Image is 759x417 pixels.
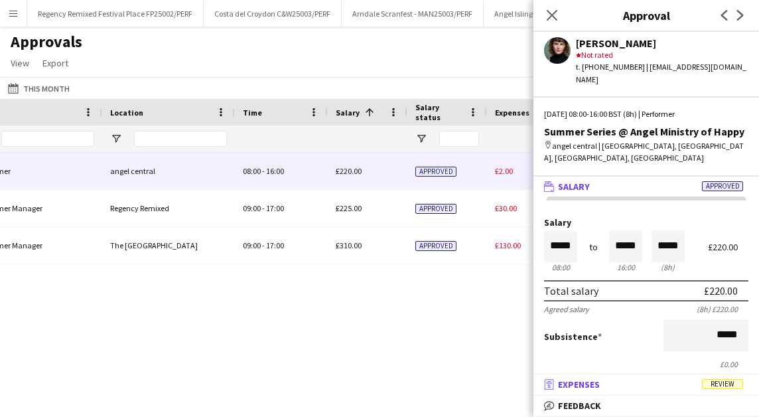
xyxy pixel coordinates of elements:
[336,166,362,176] span: £220.00
[102,153,235,189] div: angel central
[37,54,74,72] a: Export
[5,80,72,96] button: This Month
[484,1,715,27] button: Angel Islington Summer - ELA25002, ELA25003, ELA25004/PERF
[262,240,265,250] span: -
[243,166,261,176] span: 08:00
[697,304,748,314] div: (8h) £220.00
[102,227,235,264] div: The [GEOGRAPHIC_DATA]
[495,240,521,250] span: £130.00
[544,125,748,137] div: Summer Series @ Angel Ministry of Happy
[544,359,748,369] div: £0.00
[495,203,517,213] span: £30.00
[243,203,261,213] span: 09:00
[134,131,227,147] input: Location Filter Input
[110,133,122,145] button: Open Filter Menu
[243,240,261,250] span: 09:00
[533,375,759,394] mat-expansion-panel-header: ExpensesReview
[415,102,463,122] span: Salary status
[266,240,284,250] span: 17:00
[702,379,743,389] span: Review
[336,203,362,213] span: £225.00
[544,284,598,297] div: Total salary
[266,203,284,213] span: 17:00
[495,166,513,176] span: £2.00
[544,331,602,343] label: Subsistence
[544,108,748,120] div: [DATE] 08:00-16:00 BST (8h) | Performer
[415,167,456,177] span: Approved
[576,61,748,85] div: t. [PHONE_NUMBER] | [EMAIL_ADDRESS][DOMAIN_NAME]
[544,304,589,314] div: Agreed salary
[544,140,748,164] div: angel central | [GEOGRAPHIC_DATA], [GEOGRAPHIC_DATA], [GEOGRAPHIC_DATA], [GEOGRAPHIC_DATA]
[533,7,759,24] h3: Approval
[266,166,284,176] span: 16:00
[544,262,577,272] div: 08:00
[576,49,748,61] div: Not rated
[495,108,529,118] span: Expenses
[5,54,34,72] a: View
[42,57,68,69] span: Export
[336,108,360,118] span: Salary
[262,166,265,176] span: -
[704,284,738,297] div: £220.00
[415,204,456,214] span: Approved
[102,190,235,226] div: Regency Remixed
[1,131,94,147] input: Role Filter Input
[558,181,590,193] span: Salary
[415,241,456,251] span: Approved
[415,133,427,145] button: Open Filter Menu
[533,177,759,197] mat-expansion-panel-header: SalaryApproved
[336,240,362,250] span: £310.00
[243,108,262,118] span: Time
[110,108,143,118] span: Location
[533,396,759,416] mat-expansion-panel-header: Feedback
[576,37,748,49] div: [PERSON_NAME]
[708,242,748,252] div: £220.00
[609,262,642,272] div: 16:00
[204,1,342,27] button: Costa del Croydon C&W25003/PERF
[262,203,265,213] span: -
[342,1,484,27] button: Arndale Scranfest - MAN25003/PERF
[589,242,598,252] div: to
[558,378,600,390] span: Expenses
[11,57,29,69] span: View
[652,262,685,272] div: 8h
[439,131,479,147] input: Salary status Filter Input
[558,400,601,412] span: Feedback
[702,181,743,191] span: Approved
[27,1,204,27] button: Regency Remixed Festival Place FP25002/PERF
[544,218,748,228] label: Salary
